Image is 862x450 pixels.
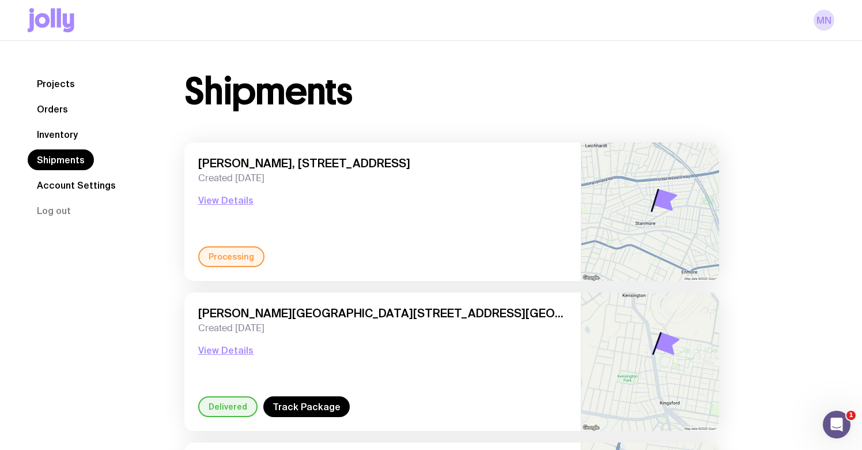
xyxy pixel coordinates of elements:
span: [PERSON_NAME], [STREET_ADDRESS] [198,156,567,170]
a: Track Package [263,396,350,417]
div: Processing [198,246,264,267]
a: Shipments [28,149,94,170]
img: staticmap [581,292,719,431]
iframe: Intercom live chat [823,411,850,438]
button: View Details [198,193,254,207]
span: Created [DATE] [198,172,567,184]
span: Created [DATE] [198,322,567,334]
button: View Details [198,343,254,357]
a: Inventory [28,124,87,145]
a: MN [814,10,834,31]
a: Orders [28,99,77,119]
span: 1 [846,411,856,420]
a: Account Settings [28,175,125,196]
img: staticmap [581,142,719,281]
h1: Shipments [184,73,352,110]
a: Projects [28,73,84,94]
span: [PERSON_NAME][GEOGRAPHIC_DATA][STREET_ADDRESS][GEOGRAPHIC_DATA] [198,306,567,320]
div: Delivered [198,396,258,417]
button: Log out [28,200,80,221]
